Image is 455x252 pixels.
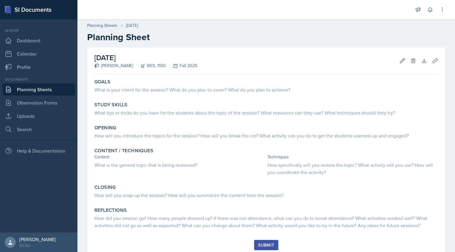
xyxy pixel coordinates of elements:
[126,22,138,29] div: [DATE]
[2,77,75,82] div: Documents
[94,125,116,131] label: Opening
[94,132,438,139] div: How will you introduce the topics for the session? How will you break the ice? What activity can ...
[2,61,75,73] a: Profile
[254,240,278,250] button: Submit
[2,48,75,60] a: Calendar
[258,243,274,247] div: Submit
[267,161,438,176] div: How specifically will you review the topic? What activity will you use? How will you coordinate t...
[94,79,110,85] label: Goals
[19,242,56,248] div: GCSU
[94,184,116,190] label: Closing
[19,236,56,242] div: [PERSON_NAME]
[94,154,265,160] div: Content
[94,63,133,69] div: [PERSON_NAME]
[94,161,265,169] div: What is the general topic that is being reviewed?
[2,145,75,157] div: Help & Documentation
[94,52,197,63] h2: [DATE]
[94,109,438,116] div: What tips or tricks do you have for the students about the topic of the session? What resources c...
[87,22,117,29] a: Planning Sheets
[2,34,75,47] a: Dashboard
[133,63,166,69] div: BIOL 1100
[94,102,128,108] label: Study Skills
[87,32,445,43] h2: Planning Sheet
[94,215,438,229] div: How did you session go? How many people showed up? If there was not attendance, what can you do t...
[2,28,75,33] div: Leader
[94,192,438,199] div: How will you wrap up the session? How will you summarize the content from the session?
[166,63,197,69] div: Fall 2025
[2,97,75,109] a: Observation Forms
[2,123,75,135] a: Search
[2,83,75,95] a: Planning Sheets
[2,110,75,122] a: Uploads
[94,148,153,154] label: Content / Techniques
[94,86,438,93] div: What is your intent for the session? What do you plan to cover? What do you plan to achieve?
[94,207,127,213] label: Reflections
[267,154,438,160] div: Techniques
